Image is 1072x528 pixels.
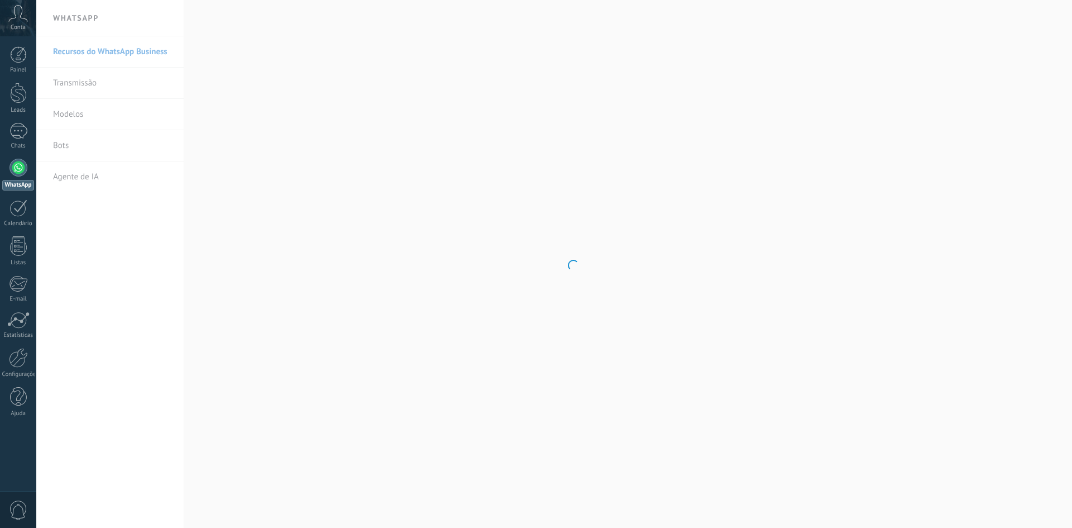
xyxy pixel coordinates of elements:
[2,259,35,267] div: Listas
[2,142,35,150] div: Chats
[2,66,35,74] div: Painel
[2,180,34,191] div: WhatsApp
[2,332,35,339] div: Estatísticas
[2,371,35,378] div: Configurações
[2,296,35,303] div: E-mail
[2,220,35,227] div: Calendário
[2,107,35,114] div: Leads
[2,410,35,417] div: Ajuda
[11,24,26,31] span: Conta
